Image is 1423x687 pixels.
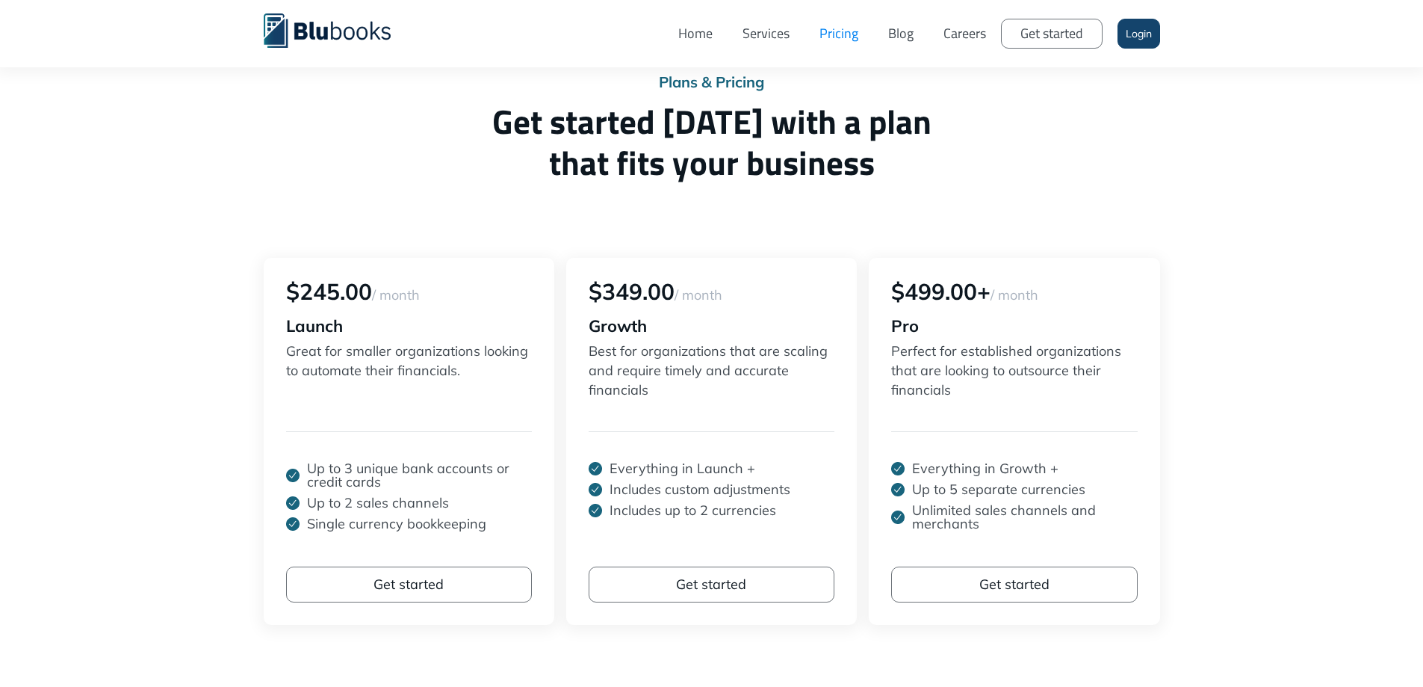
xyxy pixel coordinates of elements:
[1001,19,1103,49] a: Get started
[307,496,449,510] p: Up to 2 sales channels
[1117,19,1160,49] a: Login
[264,11,413,48] a: home
[928,11,1001,56] a: Careers
[891,567,1137,603] a: Get started
[873,11,928,56] a: Blog
[264,75,1160,90] div: Plans & Pricing
[589,280,834,303] div: $349.00
[675,286,722,304] span: / month
[286,318,532,334] div: Launch
[286,280,532,303] div: $245.00
[610,462,755,475] p: Everything in Launch +
[663,11,728,56] a: Home
[286,342,532,401] p: Great for smaller organizations looking to automate their financials.
[990,286,1038,304] span: / month
[264,142,1160,183] span: that fits your business
[912,483,1085,496] p: Up to 5 separate currencies
[912,462,1058,475] p: Everything in Growth +
[372,286,420,304] span: / month
[286,567,532,603] a: Get started
[589,318,834,334] div: Growth
[891,342,1137,401] p: Perfect for established organizations that are looking to outsource their financials
[728,11,804,56] a: Services
[891,280,1137,303] div: $499.00+
[610,504,776,517] p: Includes up to 2 currencies
[804,11,873,56] a: Pricing
[589,342,834,401] p: Best for organizations that are scaling and require timely and accurate financials
[589,567,834,603] a: Get started
[307,462,532,489] p: Up to 3 unique bank accounts or credit cards
[307,517,486,531] p: Single currency bookkeeping
[264,101,1160,183] h1: Get started [DATE] with a plan
[610,483,790,496] p: Includes custom adjustments
[912,504,1137,531] p: Unlimited sales channels and merchants
[891,318,1137,334] div: Pro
